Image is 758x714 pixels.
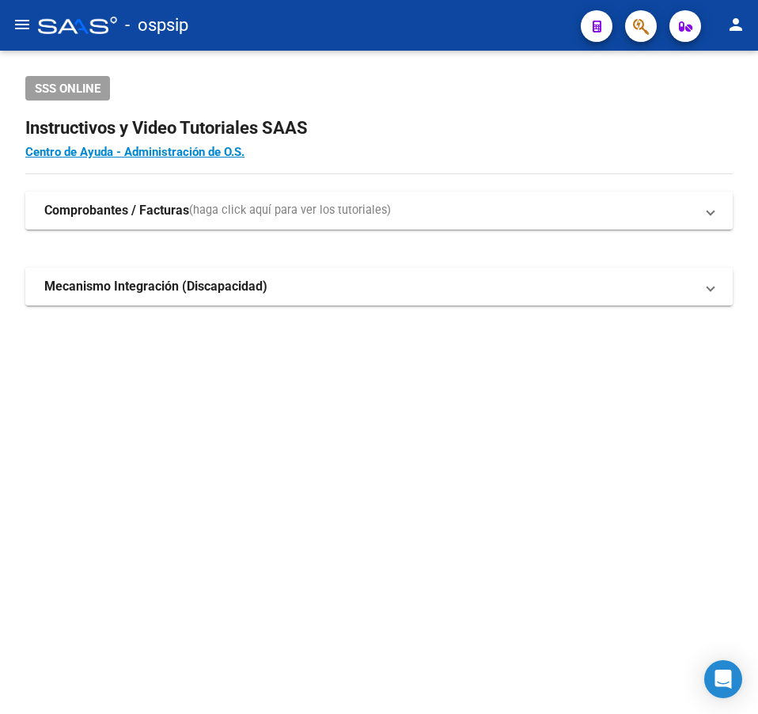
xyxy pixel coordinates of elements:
[25,145,244,159] a: Centro de Ayuda - Administración de O.S.
[25,76,110,101] button: SSS ONLINE
[44,278,267,295] strong: Mecanismo Integración (Discapacidad)
[189,202,391,219] span: (haga click aquí para ver los tutoriales)
[35,82,100,96] span: SSS ONLINE
[13,15,32,34] mat-icon: menu
[44,202,189,219] strong: Comprobantes / Facturas
[704,660,742,698] div: Open Intercom Messenger
[125,8,188,43] span: - ospsip
[25,113,733,143] h2: Instructivos y Video Tutoriales SAAS
[726,15,745,34] mat-icon: person
[25,268,733,306] mat-expansion-panel-header: Mecanismo Integración (Discapacidad)
[25,192,733,230] mat-expansion-panel-header: Comprobantes / Facturas(haga click aquí para ver los tutoriales)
